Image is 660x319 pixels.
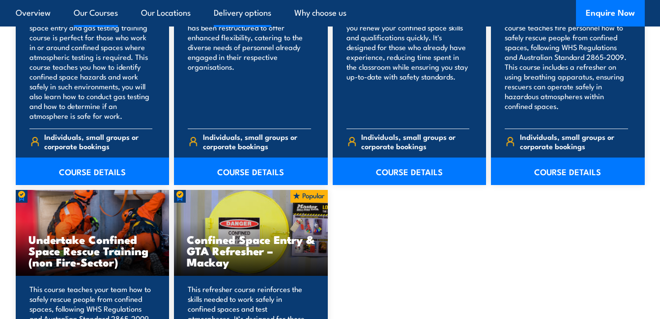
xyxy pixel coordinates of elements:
p: Our nationally accredited confined space entry and gas testing training course is perfect for tho... [29,13,153,121]
p: This one-day refresher course helps you renew your confined space skills and qualifications quick... [346,13,470,121]
p: Our Confined Space Entry Training has been restructured to offer enhanced flexibility, catering t... [188,13,311,121]
span: Individuals, small groups or corporate bookings [361,132,469,151]
a: COURSE DETAILS [174,158,328,185]
span: Individuals, small groups or corporate bookings [520,132,628,151]
span: Individuals, small groups or corporate bookings [203,132,311,151]
span: Individuals, small groups or corporate bookings [44,132,152,151]
a: COURSE DETAILS [333,158,487,185]
a: COURSE DETAILS [16,158,170,185]
p: Our confined space rescue training course teaches fire personnel how to safely rescue people from... [505,13,628,121]
a: COURSE DETAILS [491,158,645,185]
h3: Confined Space Entry & GTA Refresher – Mackay [187,234,315,267]
h3: Undertake Confined Space Rescue Training (non Fire-Sector) [29,234,157,267]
